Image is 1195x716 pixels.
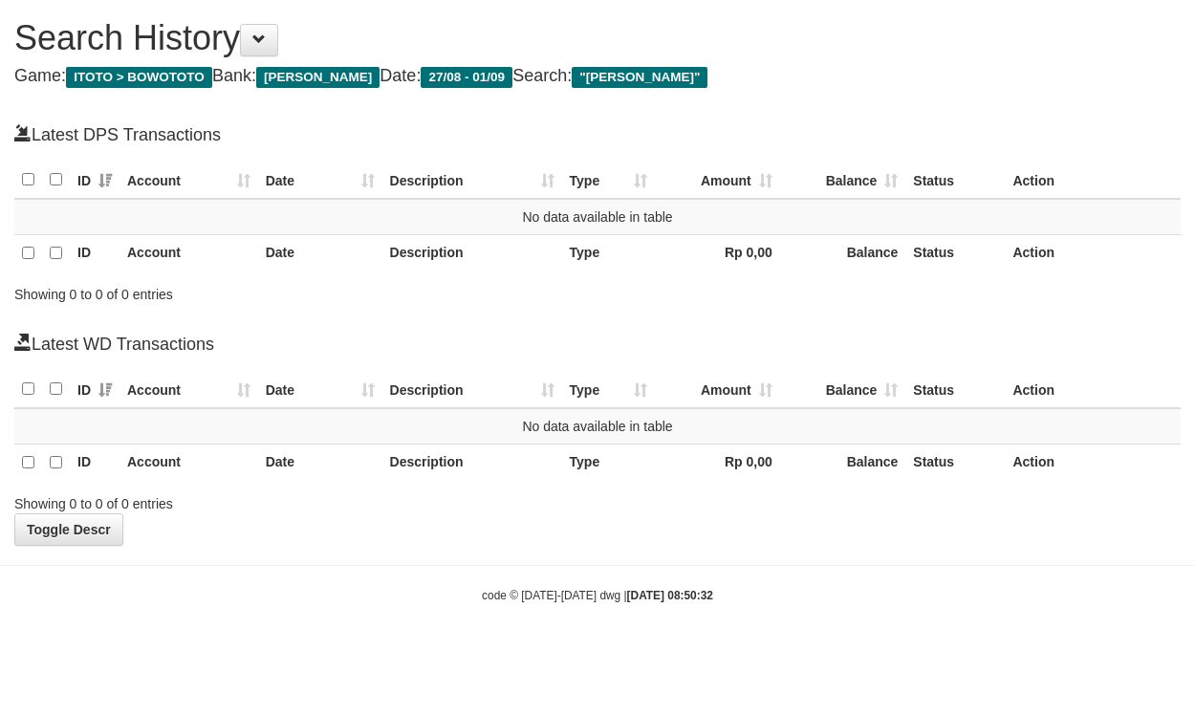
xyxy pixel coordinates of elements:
[421,67,512,88] span: 27/08 - 01/09
[14,19,1181,57] h1: Search History
[1005,235,1181,272] th: Action
[655,162,780,199] th: Amount: activate to sort column ascending
[14,67,1181,86] h4: Game: Bank: Date: Search:
[14,199,1181,235] td: No data available in table
[905,235,1005,272] th: Status
[119,444,258,481] th: Account
[119,162,258,199] th: Account: activate to sort column ascending
[70,371,119,408] th: ID: activate to sort column ascending
[382,444,562,481] th: Description
[258,162,382,199] th: Date: activate to sort column ascending
[14,513,123,546] a: Toggle Descr
[562,371,656,408] th: Type: activate to sort column ascending
[905,162,1005,199] th: Status
[562,235,656,272] th: Type
[70,162,119,199] th: ID: activate to sort column ascending
[1005,444,1181,481] th: Action
[482,589,713,602] small: code © [DATE]-[DATE] dwg |
[70,444,119,481] th: ID
[655,371,780,408] th: Amount: activate to sort column ascending
[572,67,707,88] span: "[PERSON_NAME]"
[1005,162,1181,199] th: Action
[1005,371,1181,408] th: Action
[382,371,562,408] th: Description: activate to sort column ascending
[382,162,562,199] th: Description: activate to sort column ascending
[66,67,212,88] span: ITOTO > BOWOTOTO
[256,67,380,88] span: [PERSON_NAME]
[119,235,258,272] th: Account
[905,371,1005,408] th: Status
[562,444,656,481] th: Type
[562,162,656,199] th: Type: activate to sort column ascending
[70,235,119,272] th: ID
[655,444,780,481] th: Rp 0,00
[14,333,1181,355] h4: Latest WD Transactions
[258,235,382,272] th: Date
[14,123,1181,145] h4: Latest DPS Transactions
[627,589,713,602] strong: [DATE] 08:50:32
[780,444,906,481] th: Balance
[382,235,562,272] th: Description
[14,408,1181,445] td: No data available in table
[780,235,906,272] th: Balance
[14,487,484,513] div: Showing 0 to 0 of 0 entries
[258,371,382,408] th: Date: activate to sort column ascending
[14,277,484,304] div: Showing 0 to 0 of 0 entries
[780,371,906,408] th: Balance: activate to sort column ascending
[655,235,780,272] th: Rp 0,00
[258,444,382,481] th: Date
[780,162,906,199] th: Balance: activate to sort column ascending
[905,444,1005,481] th: Status
[119,371,258,408] th: Account: activate to sort column ascending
